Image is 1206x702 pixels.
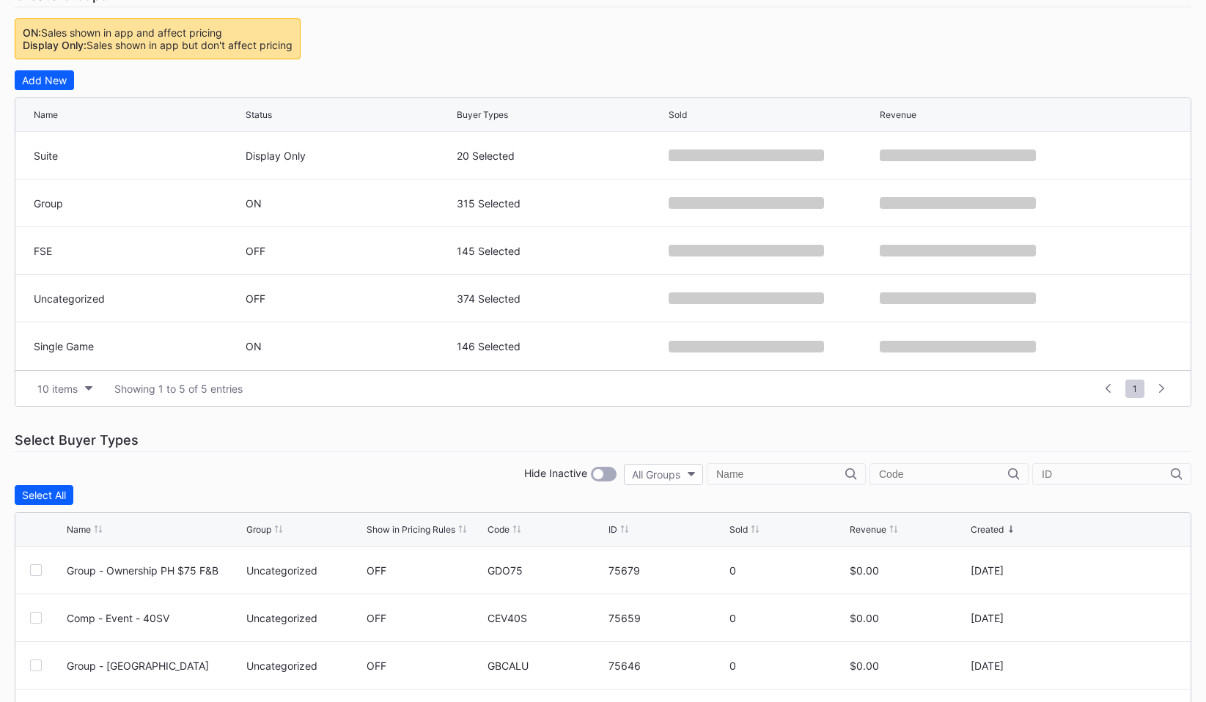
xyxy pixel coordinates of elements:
div: FSE [34,245,242,257]
div: Uncategorized [246,564,364,577]
button: All Groups [624,464,703,485]
div: Select Buyer Types [15,429,1191,452]
div: 75646 [608,659,726,672]
div: 10 items [37,383,78,395]
div: Created [971,524,1004,535]
div: CEV40S [488,612,605,624]
div: Single Game [34,340,242,352]
div: Sales shown in app and affect pricing [23,26,293,39]
div: OFF [367,564,386,577]
div: ON [246,197,454,210]
div: Group [34,197,242,210]
div: 146 Selected [457,340,665,352]
div: [DATE] [971,659,1088,672]
div: All Groups [632,468,680,481]
div: 75679 [608,564,726,577]
div: Sold [729,524,748,535]
div: Uncategorized [246,659,364,672]
div: Buyer Types [457,109,508,120]
button: Add New [15,70,74,90]
div: Display Only [246,149,454,162]
div: Sold [669,109,687,120]
div: OFF [367,612,386,624]
span: 1 [1125,380,1144,398]
div: $0.00 [850,564,967,577]
div: Uncategorized [34,292,242,305]
div: Group - [GEOGRAPHIC_DATA] [67,659,243,672]
div: GDO75 [488,564,605,577]
div: Hide Inactive [524,467,587,481]
div: Revenue [880,109,916,120]
div: OFF [246,292,454,305]
div: [DATE] [971,564,1088,577]
div: Add New [22,74,67,86]
div: ID [608,524,617,535]
div: OFF [246,245,454,257]
div: Uncategorized [246,612,364,624]
div: $0.00 [850,612,967,624]
div: [DATE] [971,612,1088,624]
div: $0.00 [850,659,967,672]
button: 10 items [30,379,100,399]
button: Select All [15,485,73,505]
div: Name [34,109,58,120]
div: 0 [729,612,847,624]
div: Code [488,524,510,535]
div: Showing 1 to 5 of 5 entries [114,383,243,395]
div: Sales shown in app but don't affect pricing [23,39,293,51]
div: 145 Selected [457,245,665,257]
div: 0 [729,564,847,577]
div: Revenue [850,524,886,535]
div: ON [246,340,454,352]
div: OFF [367,659,386,672]
input: ID [1042,468,1171,480]
input: Name [716,468,845,480]
span: ON: [23,26,41,39]
div: 0 [729,659,847,672]
div: Group - Ownership PH $75 F&B [67,564,243,577]
div: 374 Selected [457,292,665,305]
div: Status [246,109,272,120]
div: 75659 [608,612,726,624]
div: Suite [34,149,242,162]
div: Show in Pricing Rules [367,524,455,535]
span: Display Only: [23,39,87,51]
input: Code [879,468,1008,480]
div: Select All [22,489,66,501]
div: Name [67,524,91,535]
div: Comp - Event - 40SV [67,612,243,624]
div: Group [246,524,271,535]
div: 315 Selected [457,197,665,210]
div: GBCALU [488,659,605,672]
div: 20 Selected [457,149,665,162]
